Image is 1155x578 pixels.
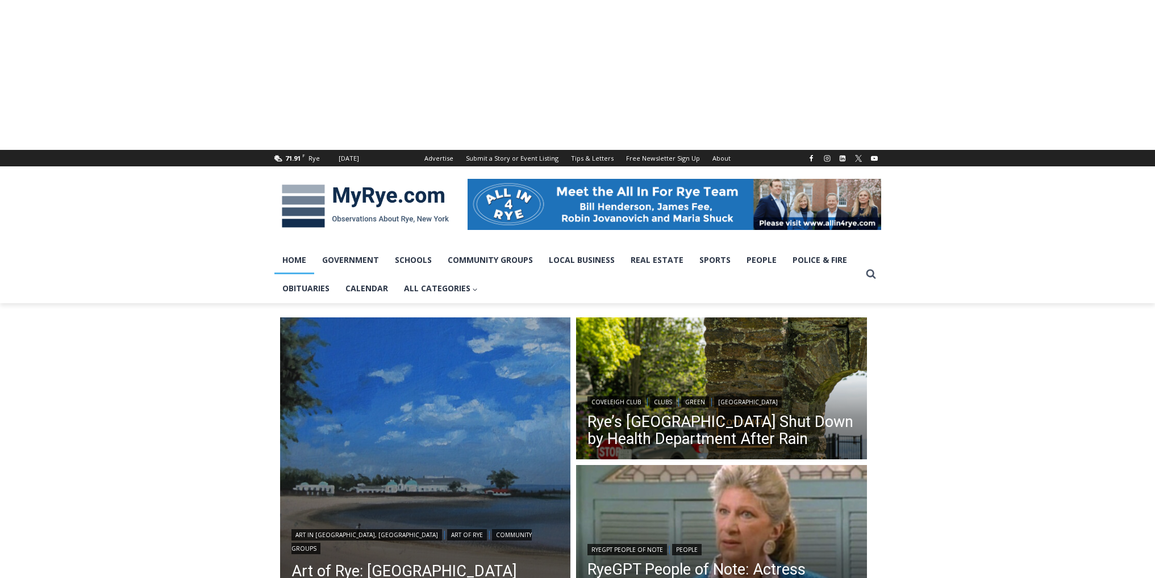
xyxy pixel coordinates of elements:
a: Real Estate [623,246,691,274]
nav: Secondary Navigation [418,150,737,166]
a: Art in [GEOGRAPHIC_DATA], [GEOGRAPHIC_DATA] [291,529,442,541]
a: Home [274,246,314,274]
a: People [739,246,785,274]
a: Tips & Letters [565,150,620,166]
a: Police & Fire [785,246,855,274]
a: Advertise [418,150,460,166]
a: YouTube [868,152,881,165]
a: Sports [691,246,739,274]
a: X [852,152,865,165]
a: Calendar [337,274,396,303]
a: Instagram [820,152,834,165]
a: Local Business [541,246,623,274]
a: All Categories [396,274,486,303]
img: All in for Rye [468,179,881,230]
a: Read More Rye’s Coveleigh Beach Shut Down by Health Department After Rain [576,317,867,463]
div: [DATE] [339,153,359,164]
a: Rye’s [GEOGRAPHIC_DATA] Shut Down by Health Department After Rain [587,413,856,447]
div: Rye [308,153,320,164]
a: Linkedin [836,152,849,165]
button: View Search Form [861,264,881,284]
a: Community Groups [440,246,541,274]
a: RyeGPT People of Note [587,544,667,555]
a: Government [314,246,387,274]
a: Schools [387,246,440,274]
img: (PHOTO: Coveleigh Club, at 459 Stuyvesant Avenue in Rye. Credit: Justin Gray.) [576,317,867,463]
span: F [302,152,305,158]
a: Facebook [804,152,818,165]
div: | [587,542,856,555]
span: All Categories [404,282,478,295]
a: [GEOGRAPHIC_DATA] [714,396,782,408]
img: MyRye.com [274,177,456,236]
a: Free Newsletter Sign Up [620,150,706,166]
a: Obituaries [274,274,337,303]
a: Art of Rye [447,529,487,541]
span: 71.91 [285,154,301,162]
a: Submit a Story or Event Listing [460,150,565,166]
a: People [672,544,702,555]
a: Clubs [650,396,676,408]
nav: Primary Navigation [274,246,861,303]
a: About [706,150,737,166]
a: Community Groups [291,529,532,554]
a: Green [681,396,709,408]
div: | | [291,527,560,554]
div: | | | [587,394,856,408]
a: Coveleigh Club [587,396,645,408]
